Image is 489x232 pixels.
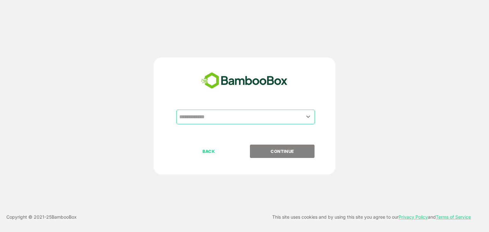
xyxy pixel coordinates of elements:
a: Privacy Policy [399,214,428,220]
button: BACK [176,145,241,158]
img: bamboobox [198,70,291,91]
p: Copyright © 2021- 25 BambooBox [6,213,77,221]
button: CONTINUE [250,145,315,158]
p: This site uses cookies and by using this site you agree to our and [272,213,471,221]
button: Open [304,113,313,121]
p: CONTINUE [251,148,314,155]
p: BACK [177,148,241,155]
a: Terms of Service [436,214,471,220]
